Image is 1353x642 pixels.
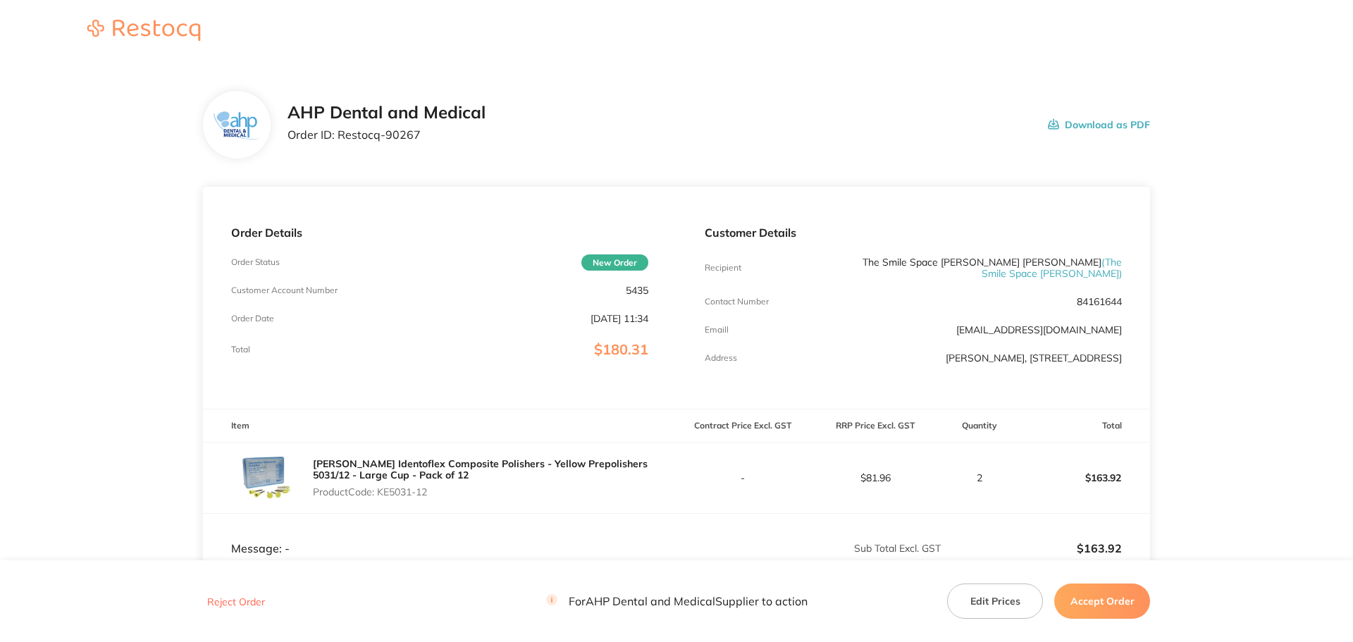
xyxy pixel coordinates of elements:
[941,409,1018,443] th: Quantity
[946,352,1122,364] p: [PERSON_NAME], [STREET_ADDRESS]
[705,297,769,307] p: Contact Number
[203,595,269,608] button: Reject Order
[231,443,302,513] img: cTQzZWNtNg
[313,486,676,498] p: Product Code: KE5031-12
[947,584,1043,619] button: Edit Prices
[705,325,729,335] p: Emaill
[844,257,1122,279] p: The Smile Space [PERSON_NAME] [PERSON_NAME]
[288,128,486,141] p: Order ID: Restocq- 90267
[231,314,274,323] p: Order Date
[203,514,676,556] td: Message: -
[677,472,808,483] p: -
[705,263,741,273] p: Recipient
[705,226,1122,239] p: Customer Details
[942,472,1017,483] p: 2
[1048,103,1150,147] button: Download as PDF
[626,285,648,296] p: 5435
[231,257,280,267] p: Order Status
[810,472,941,483] p: $81.96
[809,409,941,443] th: RRP Price Excl. GST
[313,457,648,481] a: [PERSON_NAME] Identoflex Composite Polishers - Yellow Prepolishers 5031/12 - Large Cup - Pack of 12
[203,409,676,443] th: Item
[231,345,250,354] p: Total
[214,111,259,139] img: ZjN5bDlnNQ
[1018,409,1150,443] th: Total
[956,323,1122,336] a: [EMAIL_ADDRESS][DOMAIN_NAME]
[591,313,648,324] p: [DATE] 11:34
[231,285,338,295] p: Customer Account Number
[1077,296,1122,307] p: 84161644
[677,543,941,554] p: Sub Total Excl. GST
[231,226,648,239] p: Order Details
[1018,461,1149,495] p: $163.92
[546,595,808,608] p: For AHP Dental and Medical Supplier to action
[705,353,737,363] p: Address
[581,254,648,271] span: New Order
[1054,584,1150,619] button: Accept Order
[73,20,214,41] img: Restocq logo
[73,20,214,43] a: Restocq logo
[288,103,486,123] h2: AHP Dental and Medical
[942,542,1122,555] p: $163.92
[982,256,1122,280] span: ( The Smile Space [PERSON_NAME] )
[676,409,809,443] th: Contract Price Excl. GST
[594,340,648,358] span: $180.31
